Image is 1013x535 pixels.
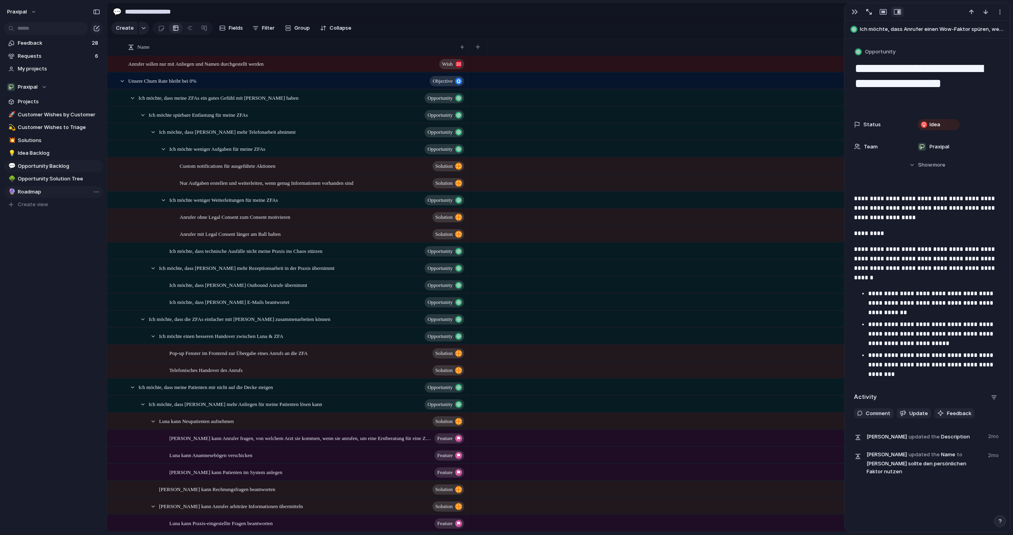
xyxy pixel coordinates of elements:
span: Solutions [18,137,100,144]
span: Opportunity [427,93,453,104]
span: Update [909,410,928,417]
span: [PERSON_NAME] [867,433,907,441]
span: Ich möchte einen besseren Handover zwischen Luna & ZFA [159,331,283,340]
h2: Activity [854,393,877,402]
span: Team [864,143,878,151]
button: Opportunity [425,280,464,290]
span: Feature [437,467,453,478]
span: Luna kann Praxis-eingestellte Fragen beantworten [169,518,273,527]
span: Luna kann Anamnesebögen verschicken [169,450,252,459]
span: Opportunity Solution Tree [18,175,100,183]
span: Ich möchte, dass Anrufer einen Wow-Faktor spüren, wenn sie mit [PERSON_NAME] sprechen [860,25,1006,33]
span: more [933,161,945,169]
span: Opportunity [427,280,453,291]
span: 6 [95,52,100,60]
div: 💬 [113,6,121,17]
span: Feature [437,518,453,529]
button: Wish [439,59,464,69]
a: 🌳Opportunity Solution Tree [4,173,103,185]
span: Solution [435,501,453,512]
button: Opportunity [425,263,464,273]
span: Show [918,161,932,169]
span: [PERSON_NAME] kann Anrufer fragen, von welchem Arzt sie kommen, wenn sie anrufen, um eine Erstber... [169,433,432,442]
span: Ich möchte, dass [PERSON_NAME] mehr Rezeptionsarbeit in der Praxis übernimmt [159,263,334,272]
button: Solution [433,484,464,495]
div: 💡 [8,149,14,158]
span: Ich möchte weniger Aufgaben für meine ZFAs [169,144,265,153]
button: Feature [434,450,464,461]
span: [PERSON_NAME] kann Anrufer arbiträre Informationen übermitteln [159,501,303,510]
button: Feature [434,467,464,478]
span: Opportunity [427,144,453,155]
button: Filter [249,22,278,34]
div: 💥 [8,136,14,145]
span: Ich möchte weniger Weiterleitungen für meine ZFAs [169,195,278,204]
div: 🚀Customer Wishes by Customer [4,109,103,121]
span: Status [863,121,881,129]
span: Solution [435,348,453,359]
div: 💬 [8,161,14,171]
span: Customer Wishes to Triage [18,123,100,131]
span: Create view [18,201,48,209]
span: Name [137,43,150,51]
button: Solution [433,178,464,188]
span: Opportunity [427,399,453,410]
span: Name [PERSON_NAME] sollte den persönlichen Faktor nutzen [867,450,983,475]
button: Comment [854,408,893,419]
span: Ich möchte, dass [PERSON_NAME] mehr Telefonarbeit abnimmt [159,127,296,136]
button: Opportunity [425,246,464,256]
button: Opportunity [425,144,464,154]
span: Opportunity [427,195,453,206]
button: Solution [433,229,464,239]
span: 2mo [988,431,1000,440]
span: Projects [18,98,100,106]
button: Solution [433,212,464,222]
button: 💬 [7,162,15,170]
button: Create [111,22,138,34]
button: Opportunity [425,399,464,410]
div: 💫 [8,123,14,132]
span: Opportunity [427,263,453,274]
button: Opportunity [853,46,898,58]
span: Requests [18,52,93,60]
button: Showmore [854,158,1000,172]
span: Comment [866,410,890,417]
button: Opportunity [425,331,464,341]
a: 💬Opportunity Backlog [4,160,103,172]
span: Feedback [18,39,89,47]
span: Feedback [947,410,971,417]
button: Feature [434,518,464,529]
button: Solution [433,161,464,171]
button: Opportunity [425,382,464,393]
button: Ich möchte, dass Anrufer einen Wow-Faktor spüren, wenn sie mit [PERSON_NAME] sprechen [848,23,1006,36]
span: 2mo [988,450,1000,459]
button: Collapse [317,22,355,34]
span: Collapse [330,24,351,32]
span: Ich möchte, dass [PERSON_NAME] mehr Anliegen für meine Patienten lösen kann [149,399,322,408]
a: 🔮Roadmap [4,186,103,198]
span: Wish [442,59,453,70]
a: 💥Solutions [4,135,103,146]
button: Praxipal [4,81,103,93]
span: Anrufer mit Legal Consent länger am Ball halten [180,229,281,238]
span: Pop-up Fenster im Frontend zur Übergabe eines Anrufs an die ZFA [169,348,308,357]
span: Anrufer sollen nur mit Anliegen und Namen durchgestellt werden [128,59,264,68]
span: [PERSON_NAME] kann Rechnungsfragen beantworten [159,484,275,493]
span: Ich möchte, dass [PERSON_NAME] Outbound Anrufe übernimmt [169,280,307,289]
div: 🔮 [8,187,14,196]
span: Solution [435,416,453,427]
span: Create [116,24,134,32]
button: praxipal [4,6,41,18]
span: Customer Wishes by Customer [18,111,100,119]
span: [PERSON_NAME] kann Patienten im System anlegen [169,467,283,476]
span: Anrufer ohne Legal Consent zum Consent motivieren [180,212,290,221]
span: Ich möchte, dass meine Patienten mir nicht auf die Decke steigen [138,382,273,391]
button: Feature [434,433,464,444]
button: Solution [433,365,464,376]
span: Telefonisches Handover des Anrufs [169,365,243,374]
span: Solution [435,161,453,172]
span: Opportunity [427,246,453,257]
